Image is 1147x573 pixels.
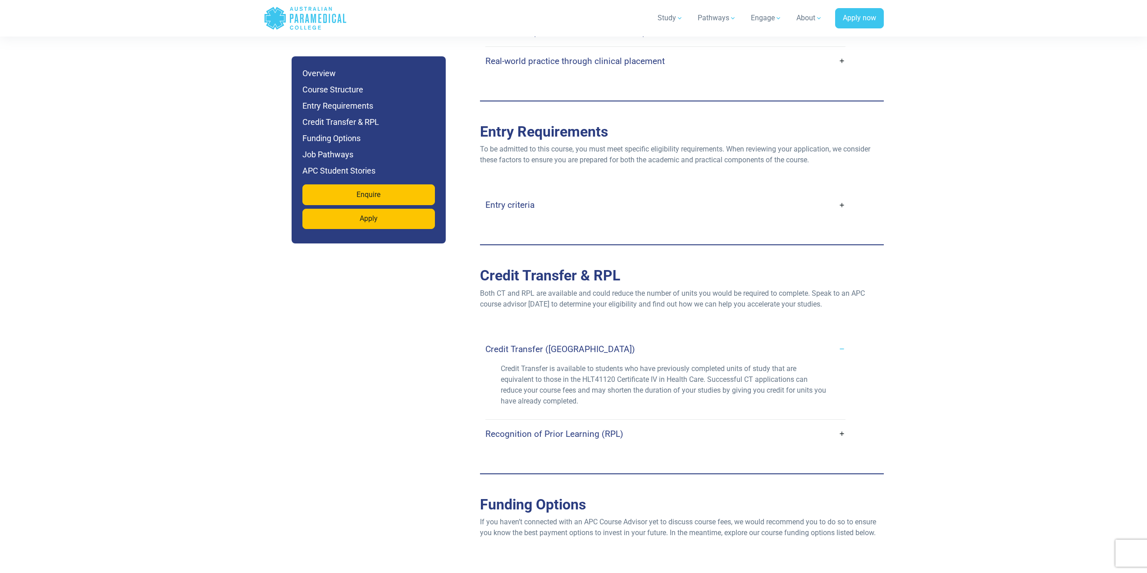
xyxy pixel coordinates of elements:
h4: Real-world practice through clinical placement [485,56,665,66]
p: Credit Transfer is available to students who have previously completed units of study that are eq... [501,363,830,407]
p: To be admitted to this course, you must meet specific eligibility requirements. When reviewing yo... [480,144,884,165]
a: Apply now [835,8,884,29]
a: About [791,5,828,31]
a: Engage [745,5,787,31]
a: Real-world practice through clinical placement [485,50,845,72]
a: Recognition of Prior Learning (RPL) [485,423,845,445]
h4: Credit Transfer ([GEOGRAPHIC_DATA]) [485,344,635,354]
h2: Funding Options [480,496,884,513]
a: Australian Paramedical College [264,4,347,33]
p: If you haven’t connected with an APC Course Advisor yet to discuss course fees, we would recommen... [480,517,884,538]
a: Study [652,5,689,31]
h2: Entry Requirements [480,123,884,140]
a: Pathways [692,5,742,31]
a: Entry criteria [485,194,845,215]
h4: Entry criteria [485,200,535,210]
h4: Recognition of Prior Learning (RPL) [485,429,623,439]
h2: Credit Transfer & RPL [480,267,884,284]
a: Credit Transfer ([GEOGRAPHIC_DATA]) [485,339,845,360]
p: Both CT and RPL are available and could reduce the number of units you would be required to compl... [480,288,884,310]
